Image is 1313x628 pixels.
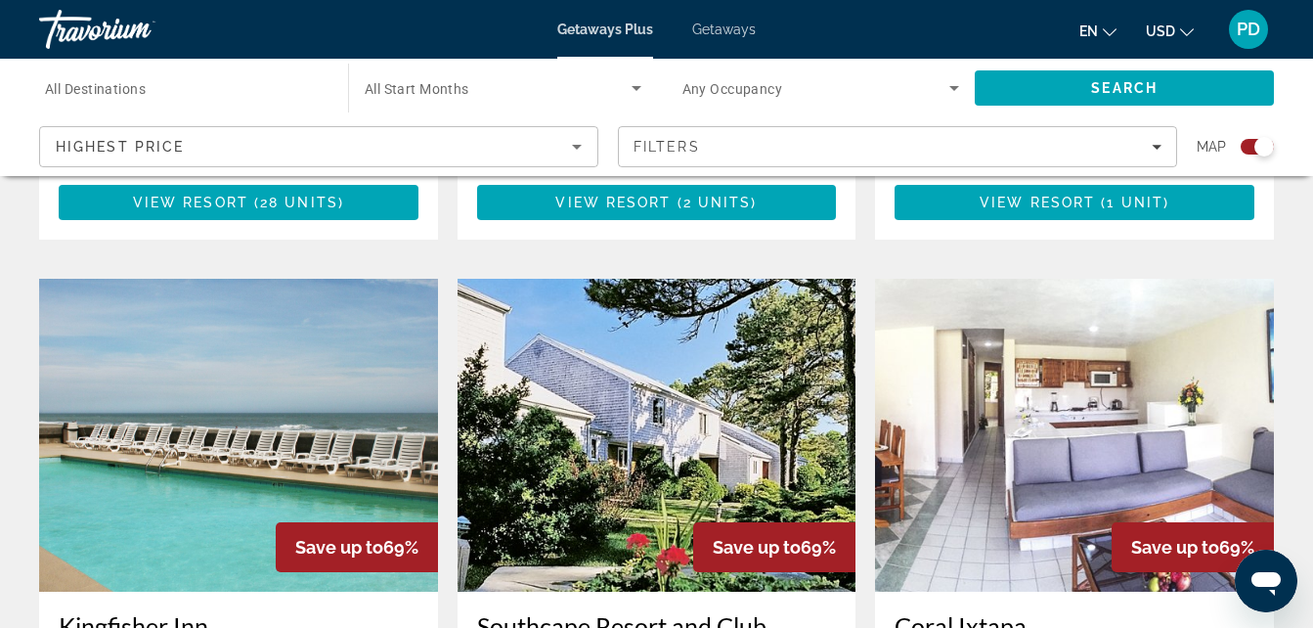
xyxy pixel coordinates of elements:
[975,70,1274,106] button: Search
[260,195,338,210] span: 28 units
[555,195,671,210] span: View Resort
[682,81,783,97] span: Any Occupancy
[557,22,653,37] a: Getaways Plus
[1079,17,1116,45] button: Change language
[39,4,235,55] a: Travorium
[56,135,582,158] mat-select: Sort by
[1091,80,1158,96] span: Search
[1107,195,1163,210] span: 1 unit
[634,139,700,155] span: Filters
[1235,550,1297,612] iframe: Botón para iniciar la ventana de mensajería
[1146,17,1194,45] button: Change currency
[1095,195,1169,210] span: ( )
[980,195,1095,210] span: View Resort
[1223,9,1274,50] button: User Menu
[59,185,418,220] button: View Resort(28 units)
[39,279,438,592] img: Kingfisher Inn
[1197,133,1226,160] span: Map
[713,537,801,558] span: Save up to
[875,279,1274,592] img: Coral Ixtapa
[1079,23,1098,39] span: en
[692,22,756,37] a: Getaways
[895,185,1254,220] button: View Resort(1 unit)
[1146,23,1175,39] span: USD
[365,81,469,97] span: All Start Months
[672,195,758,210] span: ( )
[56,139,184,155] span: Highest Price
[1131,537,1219,558] span: Save up to
[1112,522,1274,572] div: 69%
[477,185,837,220] button: View Resort(2 units)
[295,537,383,558] span: Save up to
[133,195,248,210] span: View Resort
[276,522,438,572] div: 69%
[618,126,1177,167] button: Filters
[248,195,344,210] span: ( )
[458,279,856,592] img: Southcape Resort and Club
[693,522,855,572] div: 69%
[45,81,146,97] span: All Destinations
[45,77,323,101] input: Select destination
[1237,20,1260,39] span: PD
[683,195,752,210] span: 2 units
